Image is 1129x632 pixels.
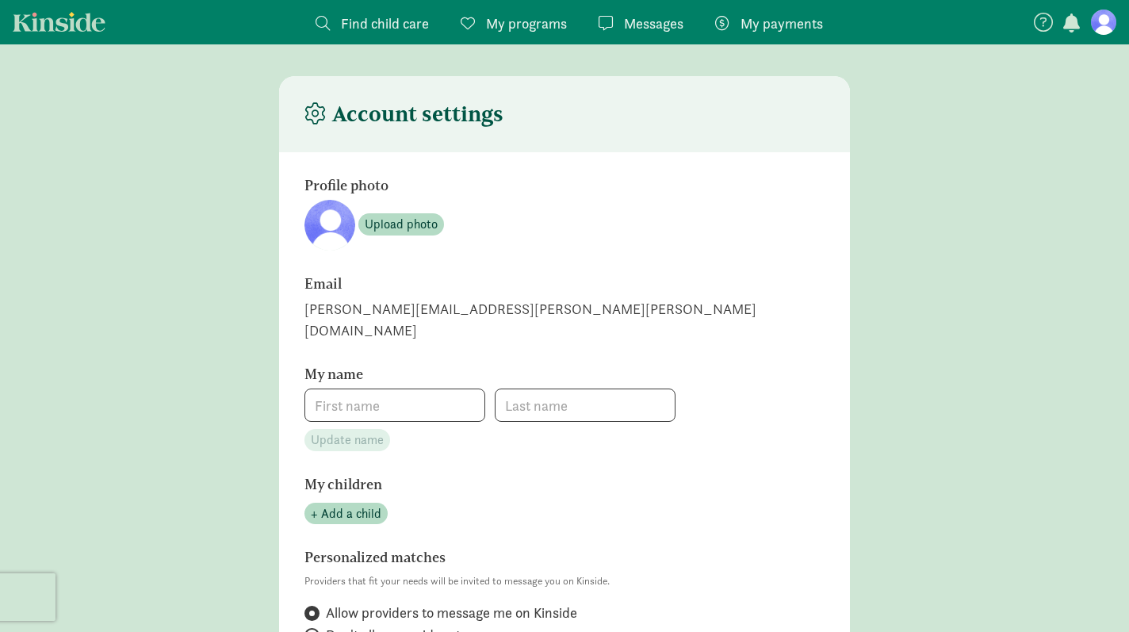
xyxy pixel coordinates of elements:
h6: Personalized matches [304,550,741,565]
span: Allow providers to message me on Kinside [326,603,577,622]
button: Update name [304,429,390,451]
h4: Account settings [304,102,503,127]
span: My payments [741,13,823,34]
span: Find child care [341,13,429,34]
h6: Profile photo [304,178,741,193]
h6: My name [304,366,741,382]
span: Update name [311,431,384,450]
h6: My children [304,477,741,492]
span: + Add a child [311,504,381,523]
input: Last name [496,389,675,421]
button: Upload photo [358,213,444,236]
p: Providers that fit your needs will be invited to message you on Kinside. [304,572,825,591]
h6: Email [304,276,741,292]
span: My programs [486,13,567,34]
span: Upload photo [365,215,438,234]
input: First name [305,389,484,421]
div: [PERSON_NAME][EMAIL_ADDRESS][PERSON_NAME][PERSON_NAME][DOMAIN_NAME] [304,298,825,341]
button: + Add a child [304,503,388,525]
a: Kinside [13,12,105,32]
span: Messages [624,13,683,34]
